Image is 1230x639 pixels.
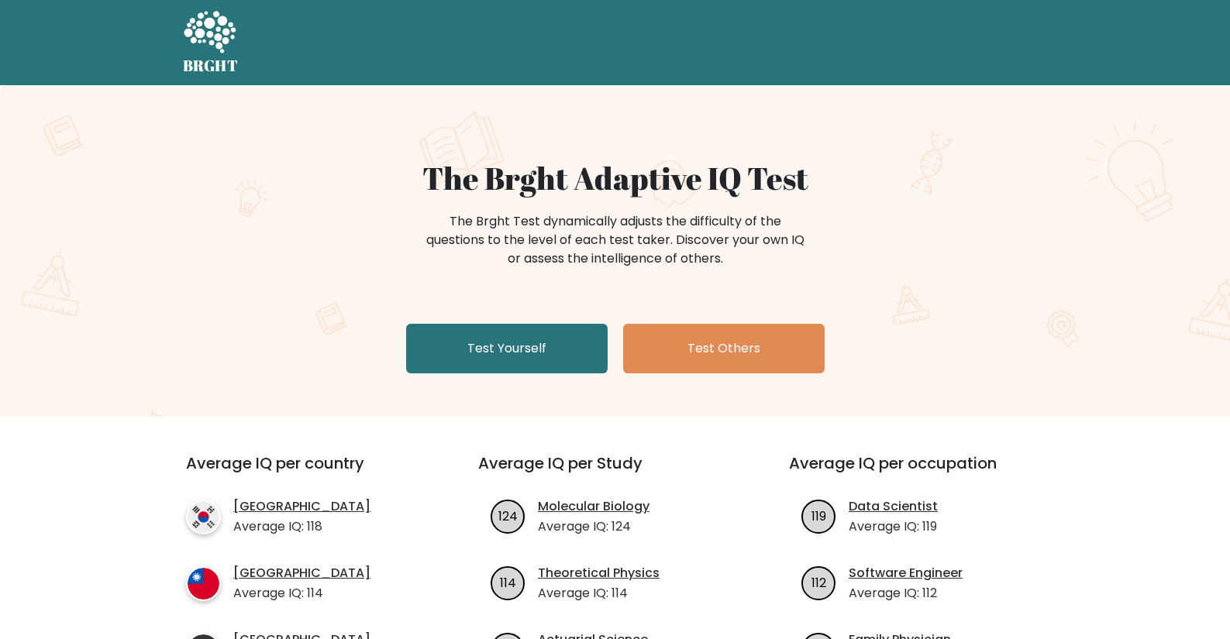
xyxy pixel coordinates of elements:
[406,324,608,373] a: Test Yourself
[186,454,422,491] h3: Average IQ per country
[500,573,516,591] text: 114
[849,497,938,516] a: Data Scientist
[422,212,809,268] div: The Brght Test dynamically adjusts the difficulty of the questions to the level of each test take...
[186,566,221,601] img: country
[538,584,660,603] p: Average IQ: 114
[789,454,1063,491] h3: Average IQ per occupation
[538,497,649,516] a: Molecular Biology
[478,454,752,491] h3: Average IQ per Study
[538,517,649,536] p: Average IQ: 124
[811,507,826,524] text: 119
[233,517,370,536] p: Average IQ: 118
[233,584,370,603] p: Average IQ: 114
[186,500,221,534] img: country
[623,324,825,373] a: Test Others
[849,517,938,536] p: Average IQ: 119
[811,573,826,591] text: 112
[849,584,963,603] p: Average IQ: 112
[233,564,370,582] a: [GEOGRAPHIC_DATA]
[183,57,239,75] h5: BRGHT
[233,497,370,516] a: [GEOGRAPHIC_DATA]
[237,160,994,197] h1: The Brght Adaptive IQ Test
[183,6,239,79] a: BRGHT
[498,507,518,524] text: 124
[538,564,660,582] a: Theoretical Physics
[849,564,963,582] a: Software Engineer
